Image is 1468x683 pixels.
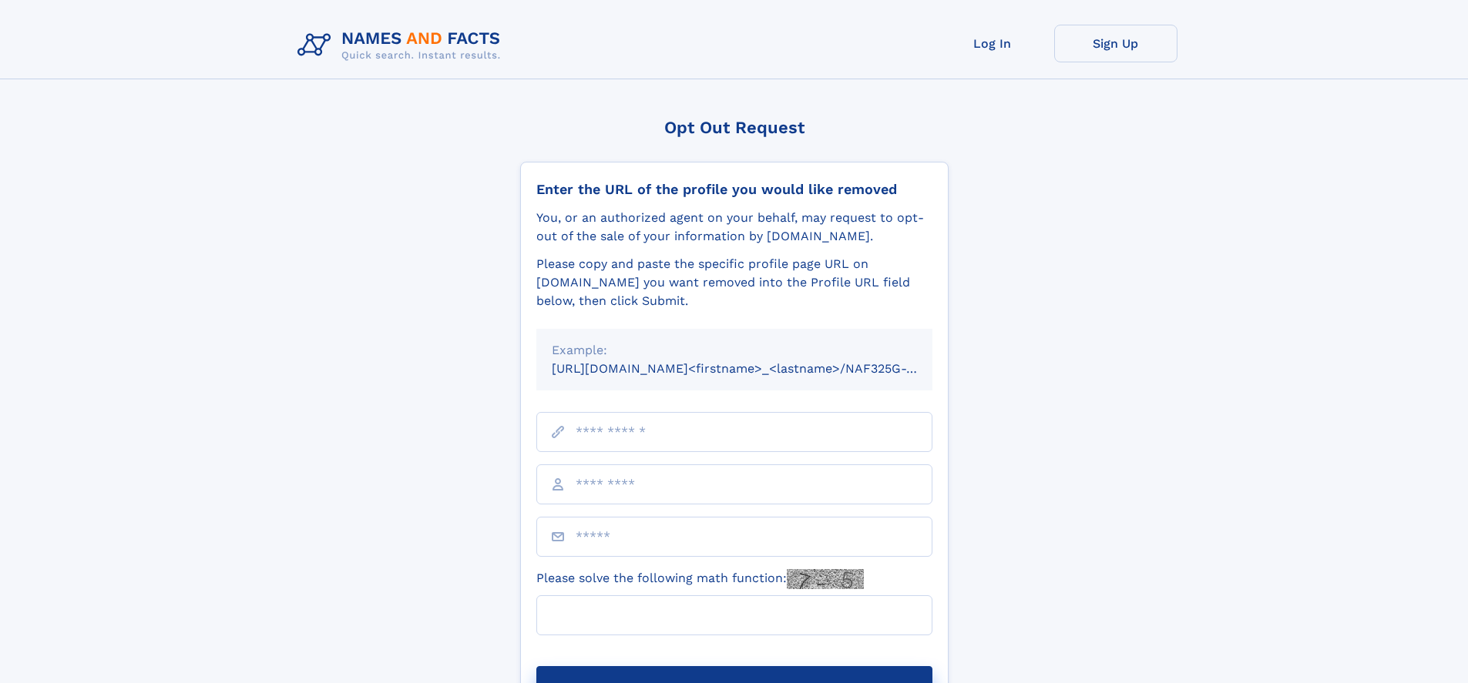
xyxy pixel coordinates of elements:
[536,569,864,589] label: Please solve the following math function:
[291,25,513,66] img: Logo Names and Facts
[1054,25,1177,62] a: Sign Up
[552,361,962,376] small: [URL][DOMAIN_NAME]<firstname>_<lastname>/NAF325G-xxxxxxxx
[536,255,932,310] div: Please copy and paste the specific profile page URL on [DOMAIN_NAME] you want removed into the Pr...
[520,118,949,137] div: Opt Out Request
[536,209,932,246] div: You, or an authorized agent on your behalf, may request to opt-out of the sale of your informatio...
[552,341,917,360] div: Example:
[536,181,932,198] div: Enter the URL of the profile you would like removed
[931,25,1054,62] a: Log In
